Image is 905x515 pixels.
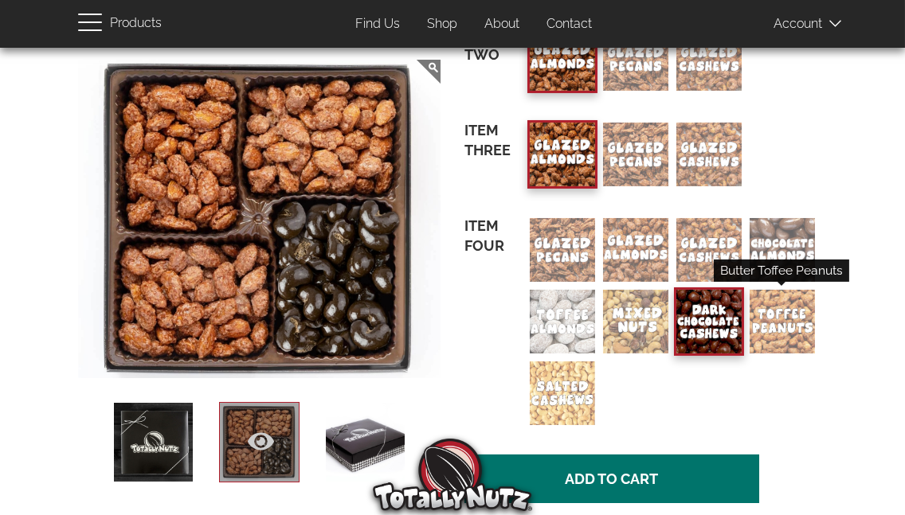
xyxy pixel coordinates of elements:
[464,455,759,504] button: Add to cart
[714,259,849,282] div: Butter Toffee Peanuts
[110,12,162,35] span: Products
[464,120,507,161] div: Item Three
[415,9,469,40] a: Shop
[566,470,659,487] span: Add to cart
[464,216,507,256] div: Item Four
[535,9,604,40] a: Contact
[343,9,412,40] a: Find Us
[472,9,531,40] a: About
[373,439,532,511] img: Totally Nutz Logo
